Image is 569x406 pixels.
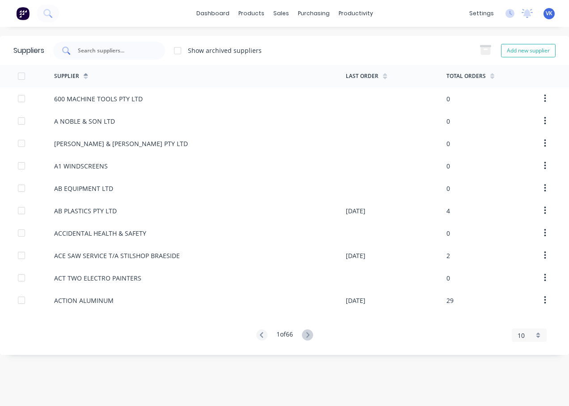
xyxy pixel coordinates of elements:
[446,296,454,305] div: 29
[54,251,180,260] div: ACE SAW SERVICE T/A STILSHOP BRAESIDE
[346,72,378,80] div: Last Order
[54,72,79,80] div: Supplier
[546,9,552,17] span: VK
[54,296,114,305] div: ACTION ALUMINUM
[54,184,113,193] div: AB EQUIPMENT LTD
[446,72,486,80] div: Total Orders
[346,296,365,305] div: [DATE]
[54,117,115,126] div: A NOBLE & SON LTD
[465,7,498,20] div: settings
[192,7,234,20] a: dashboard
[269,7,293,20] div: sales
[446,94,450,104] div: 0
[276,329,293,341] div: 1 of 66
[446,251,450,260] div: 2
[334,7,378,20] div: productivity
[188,46,262,55] div: Show archived suppliers
[446,273,450,283] div: 0
[77,46,151,55] input: Search suppliers...
[54,273,141,283] div: ACT TWO ELECTRO PAINTERS
[16,7,30,20] img: Factory
[54,229,146,238] div: ACCIDENTAL HEALTH & SAFETY
[346,206,365,216] div: [DATE]
[446,161,450,171] div: 0
[446,184,450,193] div: 0
[54,206,117,216] div: AB PLASTICS PTY LTD
[234,7,269,20] div: products
[446,229,450,238] div: 0
[13,45,44,56] div: Suppliers
[54,94,143,104] div: 600 MACHINE TOOLS PTY LTD
[54,139,188,148] div: [PERSON_NAME] & [PERSON_NAME] PTY LTD
[446,206,450,216] div: 4
[518,331,525,340] span: 10
[446,139,450,148] div: 0
[54,161,108,171] div: A1 WINDSCREENS
[446,117,450,126] div: 0
[501,44,556,57] button: Add new supplier
[293,7,334,20] div: purchasing
[346,251,365,260] div: [DATE]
